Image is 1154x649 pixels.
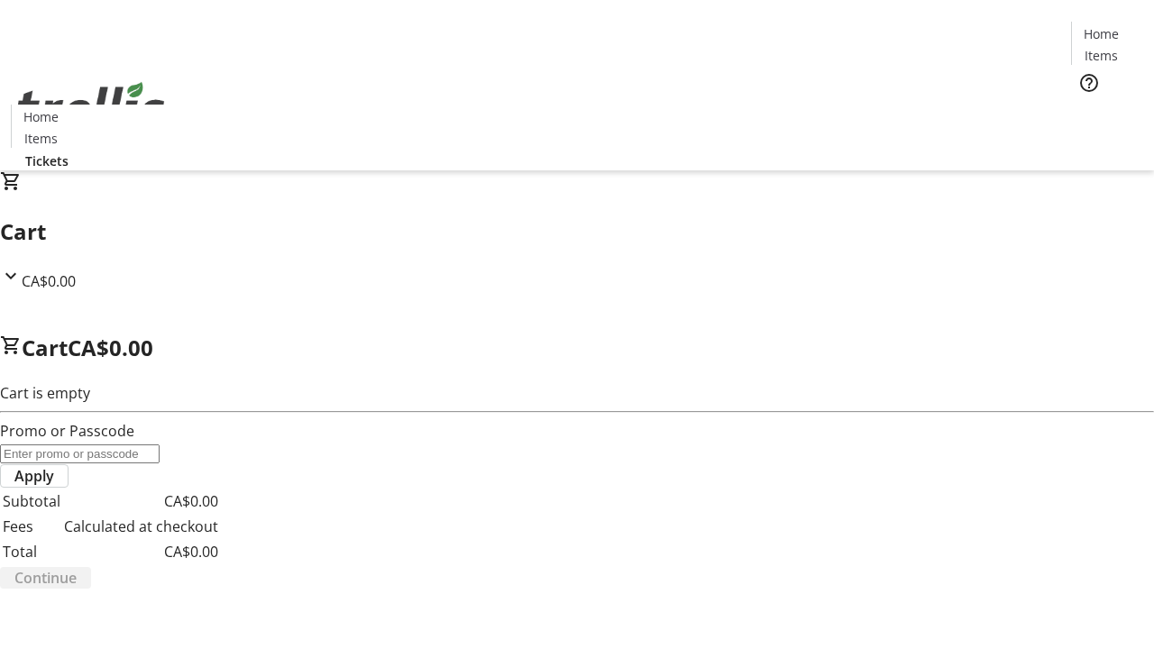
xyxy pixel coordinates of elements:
[1071,105,1143,123] a: Tickets
[63,515,219,538] td: Calculated at checkout
[1085,46,1118,65] span: Items
[11,62,171,152] img: Orient E2E Organization FhsNP1R4s6's Logo
[1084,24,1119,43] span: Home
[24,129,58,148] span: Items
[1072,24,1130,43] a: Home
[25,151,69,170] span: Tickets
[2,515,61,538] td: Fees
[12,129,69,148] a: Items
[2,489,61,513] td: Subtotal
[1085,105,1129,123] span: Tickets
[63,489,219,513] td: CA$0.00
[1072,46,1130,65] a: Items
[2,540,61,563] td: Total
[12,107,69,126] a: Home
[1071,65,1107,101] button: Help
[14,465,54,487] span: Apply
[63,540,219,563] td: CA$0.00
[68,333,153,362] span: CA$0.00
[11,151,83,170] a: Tickets
[23,107,59,126] span: Home
[22,271,76,291] span: CA$0.00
